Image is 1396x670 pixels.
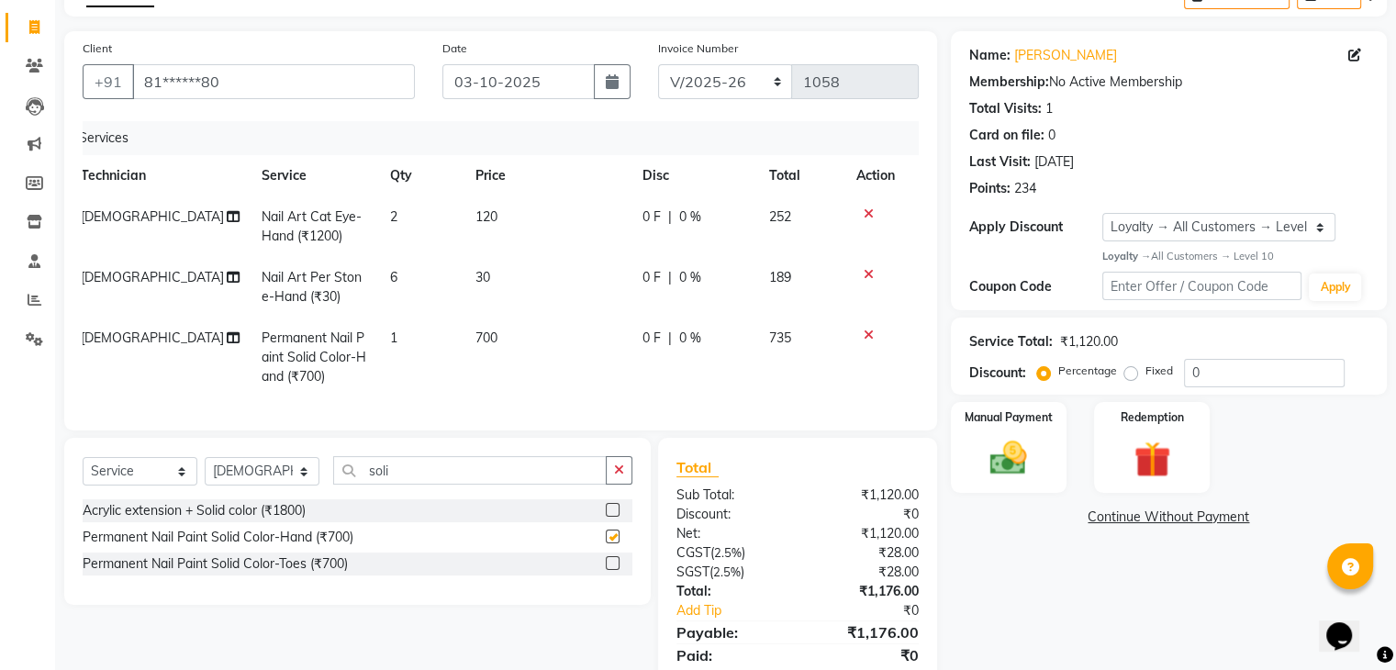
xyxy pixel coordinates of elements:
[798,505,933,524] div: ₹0
[83,501,306,520] div: Acrylic extension + Solid color (₹1800)
[798,524,933,543] div: ₹1,120.00
[679,329,701,348] span: 0 %
[663,621,798,643] div: Payable:
[969,332,1053,352] div: Service Total:
[1319,597,1378,652] iframe: chat widget
[663,543,798,563] div: ( )
[978,437,1038,479] img: _cash.svg
[631,155,759,196] th: Disc
[475,329,497,346] span: 700
[81,269,224,285] span: [DEMOGRAPHIC_DATA]
[1048,126,1055,145] div: 0
[464,155,631,196] th: Price
[955,508,1383,527] a: Continue Without Payment
[262,269,362,305] span: Nail Art Per Stone-Hand (₹30)
[1058,363,1117,379] label: Percentage
[642,268,661,287] span: 0 F
[663,505,798,524] div: Discount:
[969,99,1042,118] div: Total Visits:
[390,269,397,285] span: 6
[83,554,348,574] div: Permanent Nail Paint Solid Color-Toes (₹700)
[1102,272,1302,300] input: Enter Offer / Coupon Code
[713,564,741,579] span: 2.5%
[769,208,791,225] span: 252
[714,545,742,560] span: 2.5%
[663,486,798,505] div: Sub Total:
[676,458,719,477] span: Total
[969,73,1049,92] div: Membership:
[475,208,497,225] span: 120
[668,329,672,348] span: |
[1102,249,1368,264] div: All Customers → Level 10
[262,208,362,244] span: Nail Art Cat Eye-Hand (₹1200)
[642,329,661,348] span: 0 F
[969,363,1026,383] div: Discount:
[1060,332,1118,352] div: ₹1,120.00
[798,621,933,643] div: ₹1,176.00
[965,409,1053,426] label: Manual Payment
[390,329,397,346] span: 1
[70,155,251,196] th: Technician
[83,528,353,547] div: Permanent Nail Paint Solid Color-Hand (₹700)
[1145,363,1173,379] label: Fixed
[668,207,672,227] span: |
[679,207,701,227] span: 0 %
[72,121,920,155] div: Services
[798,486,933,505] div: ₹1,120.00
[83,40,112,57] label: Client
[83,64,134,99] button: +91
[1045,99,1053,118] div: 1
[390,208,397,225] span: 2
[969,152,1031,172] div: Last Visit:
[1309,274,1361,301] button: Apply
[679,268,701,287] span: 0 %
[379,155,464,196] th: Qty
[1034,152,1074,172] div: [DATE]
[798,543,933,563] div: ₹28.00
[820,601,932,620] div: ₹0
[676,544,710,561] span: CGST
[798,644,933,666] div: ₹0
[1014,46,1117,65] a: [PERSON_NAME]
[262,329,366,385] span: Permanent Nail Paint Solid Color-Hand (₹700)
[663,563,798,582] div: ( )
[969,46,1011,65] div: Name:
[798,582,933,601] div: ₹1,176.00
[81,329,224,346] span: [DEMOGRAPHIC_DATA]
[251,155,379,196] th: Service
[1121,409,1184,426] label: Redemption
[969,73,1368,92] div: No Active Membership
[969,126,1044,145] div: Card on file:
[663,601,820,620] a: Add Tip
[1102,250,1151,262] strong: Loyalty →
[81,208,224,225] span: [DEMOGRAPHIC_DATA]
[969,277,1102,296] div: Coupon Code
[676,564,709,580] span: SGST
[442,40,467,57] label: Date
[663,524,798,543] div: Net:
[333,456,607,485] input: Search or Scan
[663,582,798,601] div: Total:
[663,644,798,666] div: Paid:
[758,155,845,196] th: Total
[769,329,791,346] span: 735
[845,155,906,196] th: Action
[658,40,738,57] label: Invoice Number
[969,179,1011,198] div: Points:
[798,563,933,582] div: ₹28.00
[132,64,415,99] input: Search by Name/Mobile/Email/Code
[1014,179,1036,198] div: 234
[642,207,661,227] span: 0 F
[475,269,490,285] span: 30
[668,268,672,287] span: |
[1122,437,1182,483] img: _gift.svg
[969,218,1102,237] div: Apply Discount
[769,269,791,285] span: 189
